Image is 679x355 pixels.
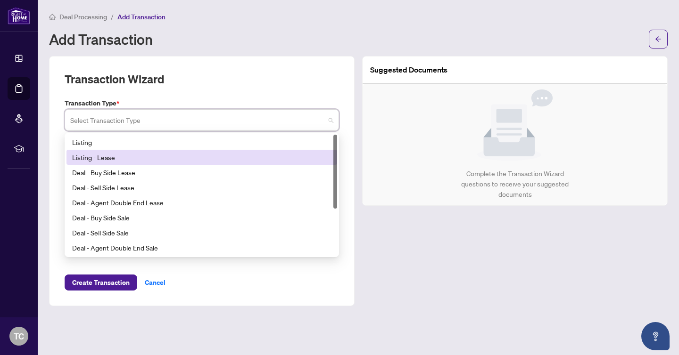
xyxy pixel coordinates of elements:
div: Deal - Buy Side Sale [72,212,331,223]
span: Cancel [145,275,166,290]
div: Listing [66,135,337,150]
article: Suggested Documents [370,64,447,76]
div: Complete the Transaction Wizard questions to receive your suggested documents [451,169,579,200]
li: / [111,11,114,22]
label: Transaction Type [65,98,339,108]
div: Listing [72,137,331,147]
span: arrow-left [655,36,662,42]
div: Deal - Sell Side Sale [72,227,331,238]
div: Listing - Lease [72,152,331,162]
div: Deal - Agent Double End Sale [66,240,337,255]
span: Add Transaction [117,13,166,21]
span: TC [14,330,24,343]
button: Create Transaction [65,274,137,290]
div: Deal - Buy Side Sale [66,210,337,225]
button: Open asap [641,322,670,350]
img: Null State Icon [477,89,553,161]
div: Deal - Sell Side Sale [66,225,337,240]
span: home [49,14,56,20]
h2: Transaction Wizard [65,72,164,87]
div: Deal - Buy Side Lease [72,167,331,177]
div: Deal - Agent Double End Lease [72,197,331,208]
div: Deal - Agent Double End Lease [66,195,337,210]
div: Deal - Sell Side Lease [66,180,337,195]
span: Deal Processing [59,13,107,21]
img: logo [8,7,30,24]
div: Listing - Lease [66,150,337,165]
button: Cancel [137,274,173,290]
span: Create Transaction [72,275,130,290]
div: Deal - Buy Side Lease [66,165,337,180]
h1: Add Transaction [49,32,153,47]
div: Deal - Sell Side Lease [72,182,331,193]
div: Deal - Agent Double End Sale [72,242,331,253]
